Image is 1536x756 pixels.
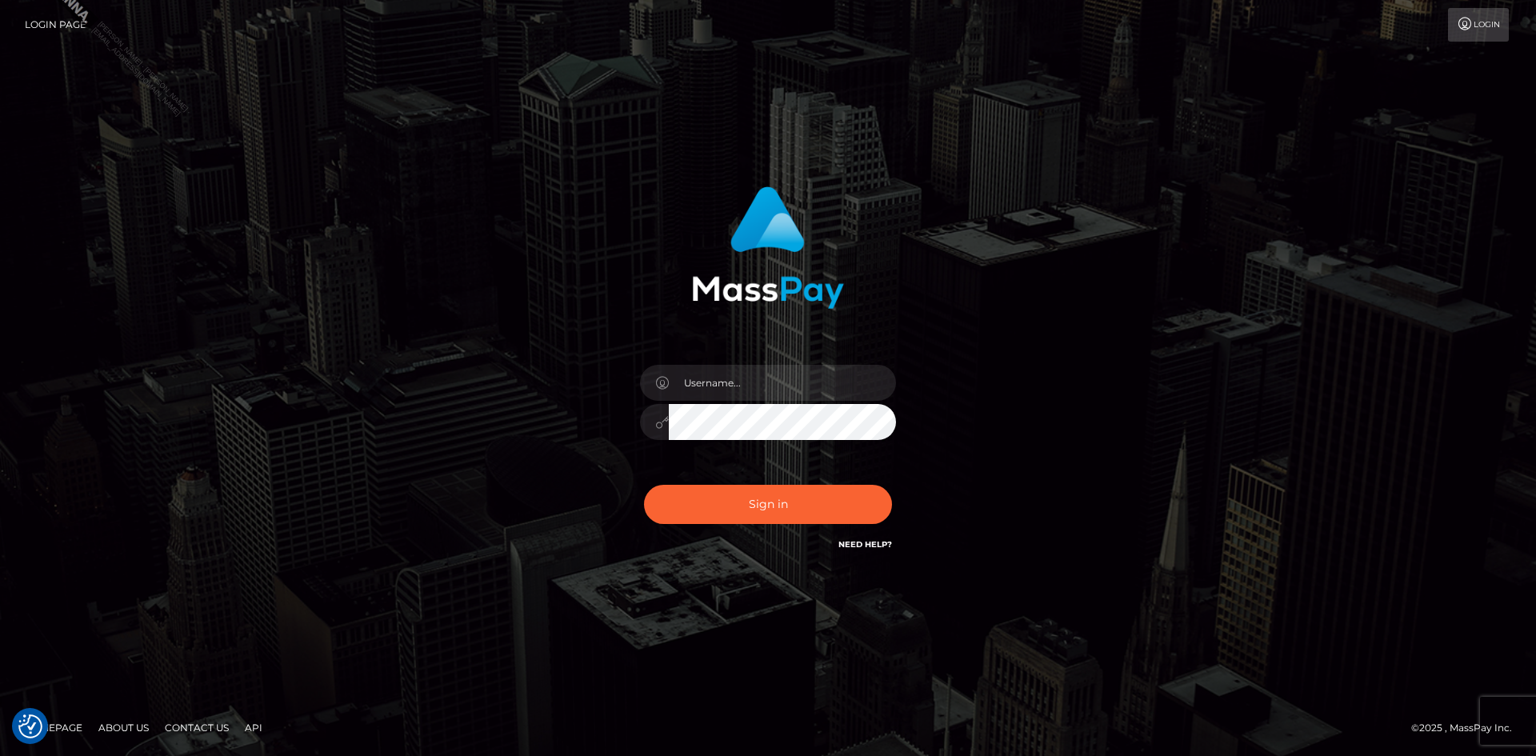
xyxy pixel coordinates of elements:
[18,715,89,740] a: Homepage
[92,715,155,740] a: About Us
[18,714,42,738] img: Revisit consent button
[669,365,896,401] input: Username...
[1411,719,1524,737] div: © 2025 , MassPay Inc.
[1448,8,1509,42] a: Login
[838,539,892,550] a: Need Help?
[18,714,42,738] button: Consent Preferences
[158,715,235,740] a: Contact Us
[644,485,892,524] button: Sign in
[238,715,269,740] a: API
[692,186,844,309] img: MassPay Login
[25,8,86,42] a: Login Page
